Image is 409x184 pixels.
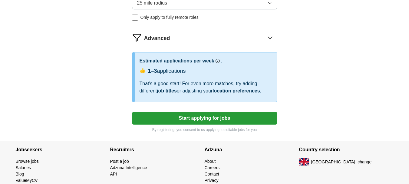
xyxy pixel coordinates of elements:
a: About [205,159,216,164]
span: 1–3 [148,68,157,74]
span: 👍 [140,67,146,74]
a: ValueMyCV [16,178,38,183]
a: job titles [157,88,177,93]
span: Advanced [144,34,170,42]
a: API [110,172,117,176]
img: filter [132,33,142,42]
a: Careers [205,165,220,170]
button: change [358,159,371,165]
h3: Estimated applications per week [140,57,214,65]
h4: Country selection [299,141,394,158]
span: Only apply to fully remote roles [140,14,199,21]
button: Start applying for jobs [132,112,277,125]
a: Post a job [110,159,129,164]
input: Only apply to fully remote roles [132,15,138,21]
a: Contact [205,172,219,176]
a: Adzuna Intelligence [110,165,147,170]
a: Salaries [16,165,31,170]
a: Blog [16,172,24,176]
a: Browse jobs [16,159,39,164]
div: That's a good start! For even more matches, try adding different or adjusting your . [140,80,272,95]
a: location preferences [213,88,260,93]
a: Privacy [205,178,219,183]
span: [GEOGRAPHIC_DATA] [311,159,355,165]
h3: : [221,57,222,65]
div: applications [148,67,186,75]
p: By registering, you consent to us applying to suitable jobs for you [132,127,277,132]
img: UK flag [299,158,309,166]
